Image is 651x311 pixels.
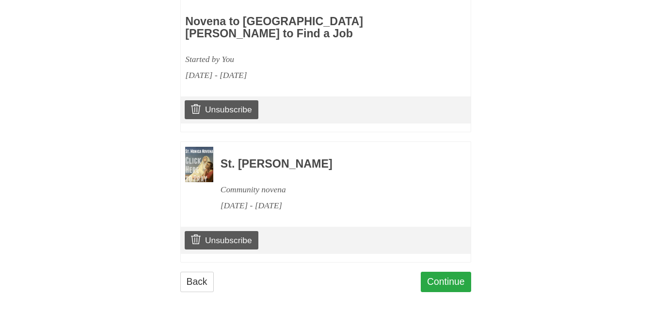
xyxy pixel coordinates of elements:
[221,158,445,171] h3: St. [PERSON_NAME]
[221,198,445,214] div: [DATE] - [DATE]
[185,16,409,40] h3: Novena to [GEOGRAPHIC_DATA][PERSON_NAME] to Find a Job
[421,272,471,292] a: Continue
[185,51,409,67] div: Started by You
[185,231,258,249] a: Unsubscribe
[180,272,214,292] a: Back
[221,182,445,198] div: Community novena
[185,67,409,83] div: [DATE] - [DATE]
[185,147,213,182] img: Novena image
[185,100,258,119] a: Unsubscribe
